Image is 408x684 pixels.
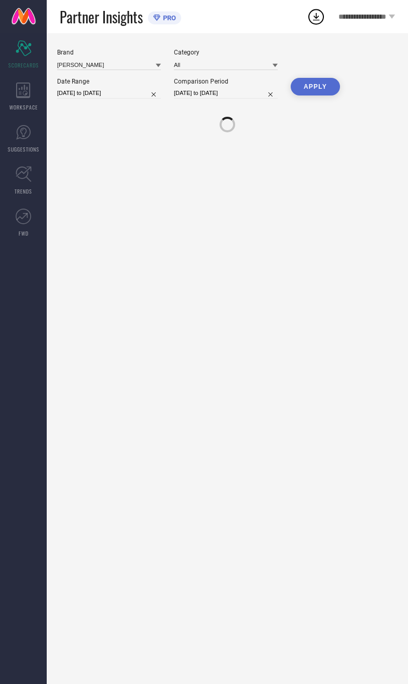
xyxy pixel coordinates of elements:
div: Open download list [307,7,325,26]
div: Comparison Period [174,78,278,85]
input: Select comparison period [174,88,278,99]
span: SUGGESTIONS [8,145,39,153]
span: FWD [19,229,29,237]
span: SCORECARDS [8,61,39,69]
input: Select date range [57,88,161,99]
div: Category [174,49,278,56]
span: PRO [160,14,176,22]
span: WORKSPACE [9,103,38,111]
span: Partner Insights [60,6,143,28]
div: Date Range [57,78,161,85]
div: Brand [57,49,161,56]
button: APPLY [291,78,340,95]
span: TRENDS [15,187,32,195]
